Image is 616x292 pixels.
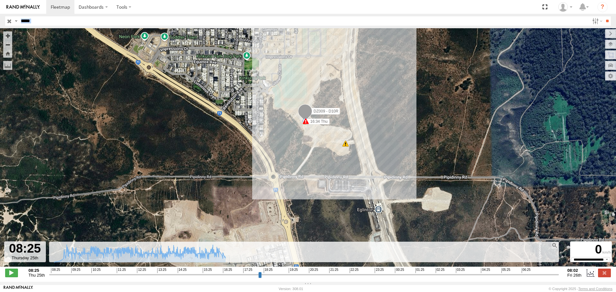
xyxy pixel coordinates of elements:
span: Thu 25th Sep 2025 [29,273,45,278]
i: ? [597,2,608,12]
span: 13:25 [157,268,166,273]
span: 06:25 [522,268,531,273]
button: Zoom in [3,31,12,40]
span: 21:25 [329,268,338,273]
span: 17:25 [243,268,252,273]
span: 20:25 [309,268,318,273]
span: 11:25 [117,268,126,273]
label: Measure [3,61,12,70]
span: 10:25 [91,268,100,273]
strong: 08:02 [567,268,581,273]
span: 16:25 [223,268,232,273]
span: 02:25 [436,268,445,273]
span: 03:25 [456,268,465,273]
a: Terms and Conditions [578,287,612,291]
div: 0 [571,242,611,257]
div: 16 [342,140,349,147]
span: 08:25 [51,268,60,273]
button: Zoom Home [3,49,12,58]
span: DZ009 - D10R [313,109,338,113]
span: 05:25 [501,268,510,273]
span: 18:25 [264,268,273,273]
a: Visit our Website [4,286,33,292]
span: 09:25 [71,268,80,273]
span: 14:25 [178,268,187,273]
span: Fri 26th Sep 2025 [567,273,581,278]
span: 23:25 [375,268,384,273]
span: 19:25 [289,268,298,273]
label: 16:34 Thu [306,119,329,124]
button: Zoom out [3,40,12,49]
label: Map Settings [605,71,616,80]
div: 9 [303,118,310,125]
div: Luke Walker [556,2,575,12]
span: 00:25 [395,268,404,273]
img: rand-logo.svg [6,5,40,9]
div: © Copyright 2025 - [549,287,612,291]
span: 15:25 [203,268,212,273]
label: Close [598,269,611,277]
span: 12:25 [137,268,146,273]
span: 22:25 [350,268,359,273]
span: 04:25 [481,268,490,273]
span: 01:25 [415,268,424,273]
label: Search Query [13,16,19,26]
div: Version: 308.01 [279,287,303,291]
label: Play/Stop [5,269,18,277]
label: Search Filter Options [590,16,603,26]
strong: 08:25 [29,268,45,273]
